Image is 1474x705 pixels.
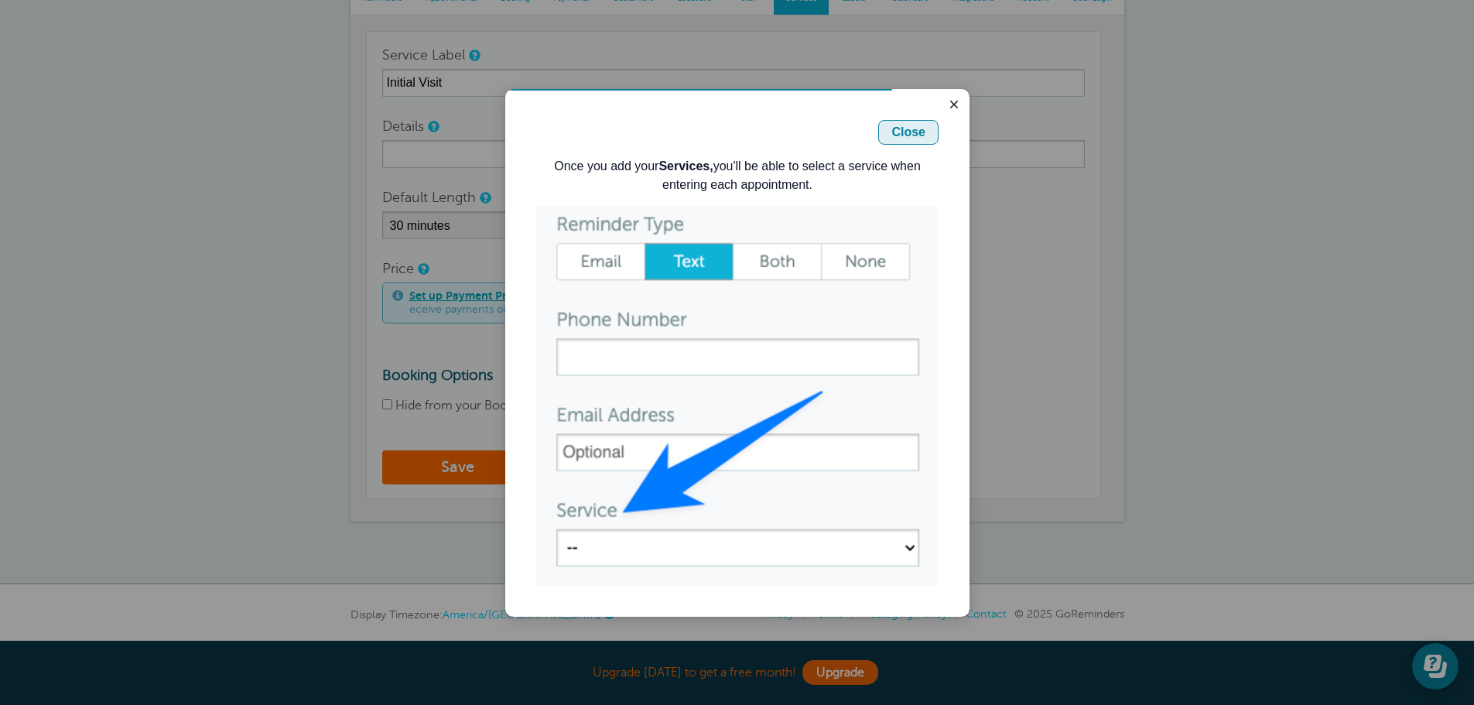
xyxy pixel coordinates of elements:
[505,89,970,617] iframe: modal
